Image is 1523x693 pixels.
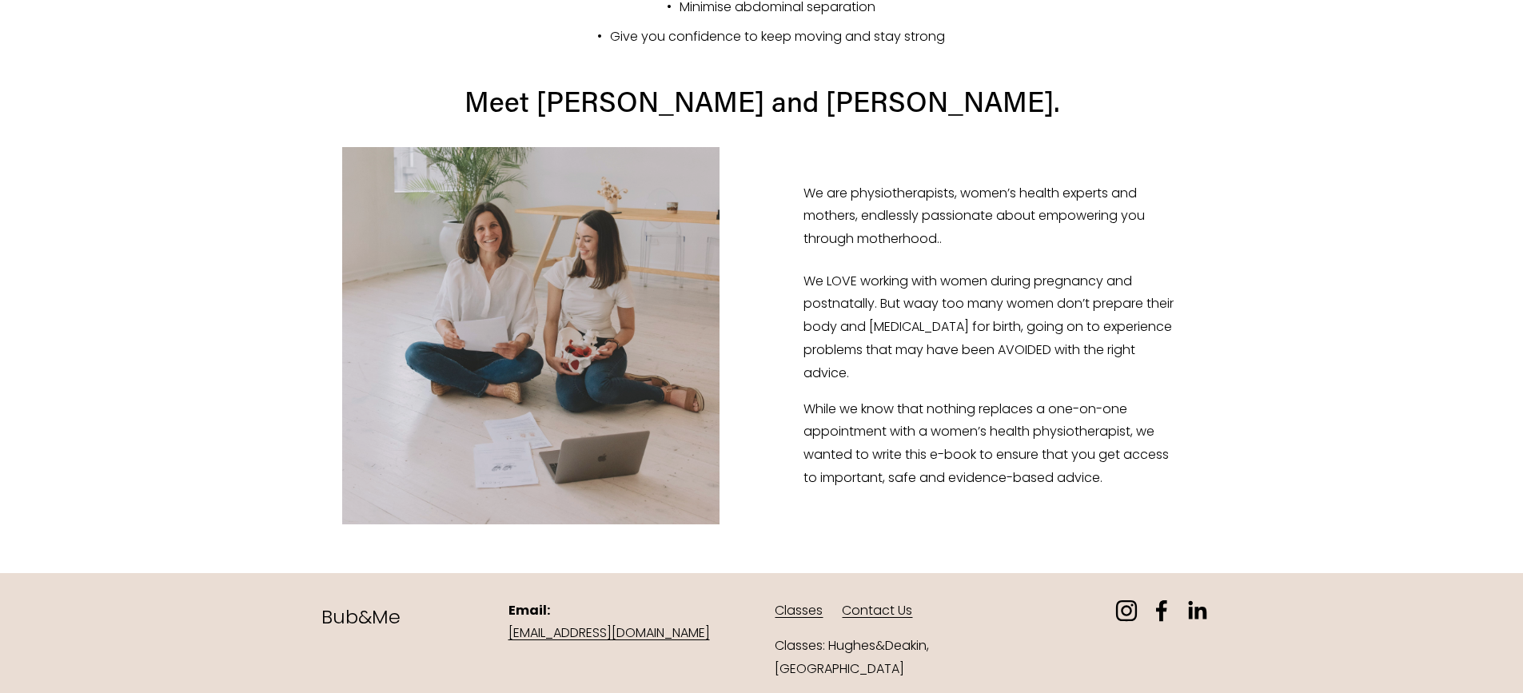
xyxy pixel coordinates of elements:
[775,635,1015,681] p: Classes: Hughes&Deakin, [GEOGRAPHIC_DATA]
[1186,599,1208,622] a: LinkedIn
[374,26,1182,49] p: Give you confidence to keep moving and stay strong
[842,599,912,623] a: Contact Us
[803,270,1182,385] p: We LOVE working with women during pregnancy and postnatally. But waay too many women don’t prepar...
[1115,599,1138,622] a: instagram-unauth
[508,622,710,645] a: [EMAIL_ADDRESS][DOMAIN_NAME]
[508,601,550,619] strong: Email:
[342,82,1182,120] h3: Meet [PERSON_NAME] and [PERSON_NAME].
[1150,599,1173,622] a: facebook-unauth
[775,599,823,623] a: Classes
[803,184,1148,249] p: We are physiotherapists, women’s health experts and mothers, endlessly passionate about empowerin...
[803,398,1182,490] p: While we know that nothing replaces a one-on-one appointment with a women’s health physiotherapis...
[241,599,481,634] p: Bub&Me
